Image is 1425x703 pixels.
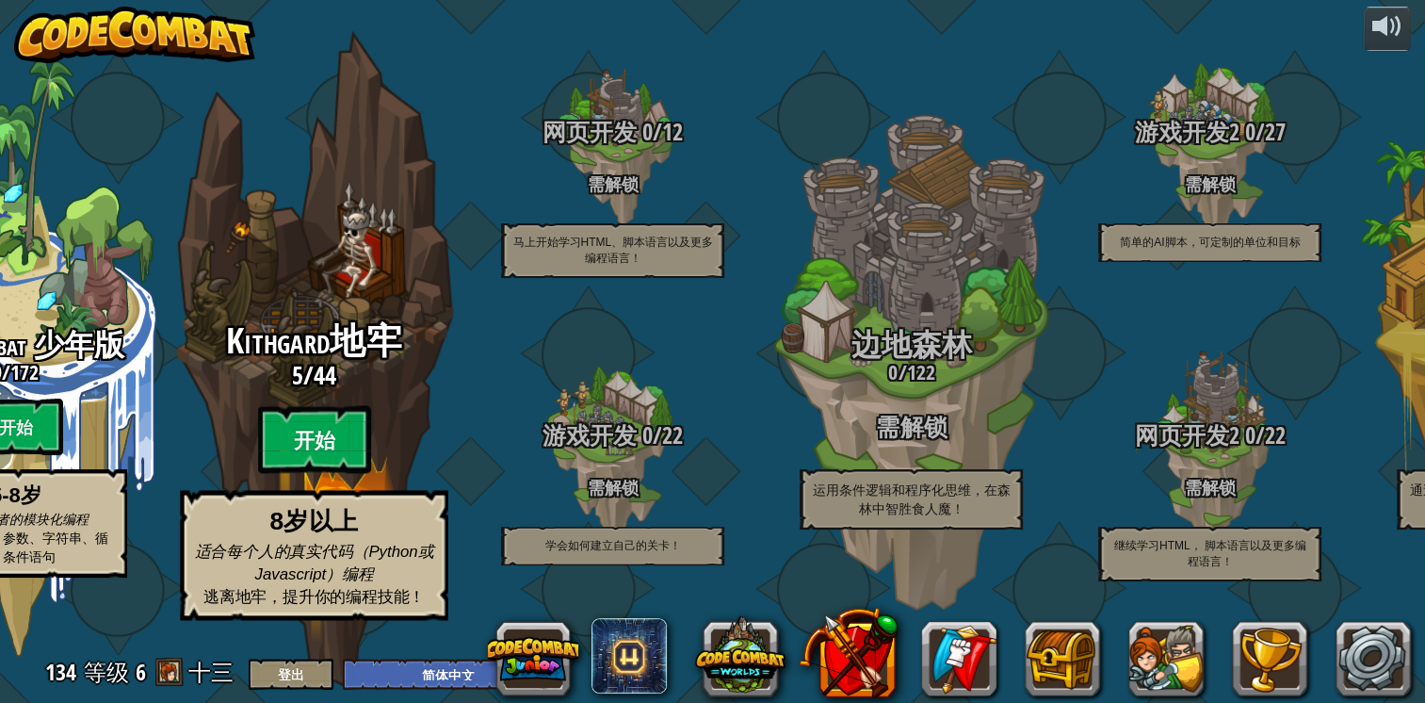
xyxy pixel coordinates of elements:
h3: / [136,362,494,389]
span: 继续学习HTML， 脚本语言以及更多编程语言！ [1114,539,1306,568]
h3: / [463,120,762,145]
h3: / [762,361,1061,384]
span: 学会如何建立自己的关卡！ [545,539,681,552]
span: 0 [637,116,653,148]
span: 122 [906,358,934,386]
h4: 需解锁 [1061,479,1359,497]
a: 十三 [188,657,239,687]
span: Kithgard地牢 [226,317,402,366]
span: 172 [10,358,39,386]
h4: 需解锁 [463,479,762,497]
span: 网页开发2 [1135,419,1239,451]
span: 134 [45,657,82,687]
span: 简单的AI脚本，可定制的单位和目标 [1120,236,1300,249]
span: 0 [1239,116,1255,148]
span: 游戏开发2 [1135,116,1239,148]
span: 等级 [84,657,129,688]
span: 边地森林 [851,324,972,365]
span: 22 [662,419,683,451]
h3: / [1061,423,1359,449]
span: 44 [314,358,336,392]
h4: 需解锁 [1061,175,1359,193]
span: 适合每个人的真实代码（Python或Javascript）编程 [195,542,434,582]
strong: 8岁以上 [270,508,359,536]
span: 5 [292,358,303,392]
span: 游戏开发 [542,419,637,451]
span: 12 [662,116,683,148]
button: 音量调节 [1364,7,1411,51]
span: 0 [888,358,898,386]
h3: / [1061,120,1359,145]
span: 0 [1239,419,1255,451]
span: 网页开发 [542,116,637,148]
span: 27 [1265,116,1286,148]
span: 马上开始学习HTML、脚本语言以及更多编程语言！ [513,236,714,265]
span: 逃离地牢，提升你的编程技能！ [203,587,425,605]
span: 6 [136,657,146,687]
h3: 需解锁 [762,415,1061,440]
h3: / [463,423,762,449]
button: 登出 [249,659,333,690]
span: 22 [1265,419,1286,451]
span: 0 [637,419,653,451]
img: CodeCombat - Learn how to code by playing a game [14,7,255,63]
span: 运用条件逻辑和程序化思维，在森林中智胜食人魔！ [813,482,1011,516]
h4: 需解锁 [463,175,762,193]
btn: 开始 [258,406,371,474]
